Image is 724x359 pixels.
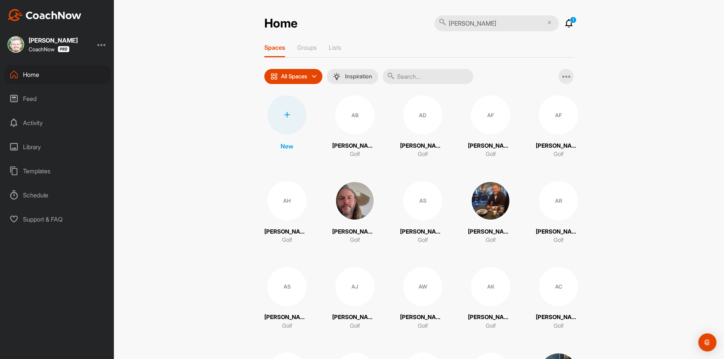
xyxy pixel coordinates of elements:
[332,267,377,330] a: AJ[PERSON_NAME]Golf
[58,46,69,52] img: CoachNow Pro
[333,73,341,80] img: menuIcon
[570,17,577,23] p: 1
[536,95,581,159] a: AF[PERSON_NAME]Golf
[264,313,310,322] p: [PERSON_NAME]
[4,65,110,84] div: Home
[264,228,310,236] p: [PERSON_NAME]
[536,313,581,322] p: [PERSON_NAME]
[267,181,307,220] div: AH
[486,236,496,244] p: Golf
[264,44,285,51] p: Spaces
[471,181,510,220] img: square_0537db405f2860793d61ccc0fadce736.jpg
[418,236,428,244] p: Golf
[29,46,69,52] div: CoachNow
[8,36,24,53] img: square_52163fcad1567382852b888f39f9da3c.jpg
[350,150,360,159] p: Golf
[4,113,110,132] div: Activity
[468,181,513,244] a: [PERSON_NAME]Golf
[281,73,307,79] p: All Spaces
[282,322,292,330] p: Golf
[486,322,496,330] p: Golf
[403,181,442,220] div: AS
[335,267,374,306] div: AJ
[282,236,292,244] p: Golf
[403,95,442,134] div: AD
[539,181,578,220] div: AR
[4,210,110,229] div: Support & FAQ
[329,44,341,51] p: Lists
[281,142,293,151] p: New
[335,95,374,134] div: AB
[400,142,445,150] p: [PERSON_NAME]
[4,89,110,108] div: Feed
[403,267,442,306] div: AW
[29,37,78,43] div: [PERSON_NAME]
[332,95,377,159] a: AB[PERSON_NAME]Golf
[536,181,581,244] a: AR[PERSON_NAME]Golf
[698,333,716,351] div: Open Intercom Messenger
[4,137,110,156] div: Library
[350,236,360,244] p: Golf
[418,150,428,159] p: Golf
[536,267,581,330] a: AC[PERSON_NAME]Golf
[350,322,360,330] p: Golf
[554,150,564,159] p: Golf
[468,228,513,236] p: [PERSON_NAME]
[536,228,581,236] p: [PERSON_NAME]
[539,267,578,306] div: AC
[270,73,278,80] img: icon
[468,142,513,150] p: [PERSON_NAME]
[539,95,578,134] div: AF
[468,267,513,330] a: AK[PERSON_NAME]Golf
[554,236,564,244] p: Golf
[536,142,581,150] p: [PERSON_NAME]
[4,186,110,205] div: Schedule
[554,322,564,330] p: Golf
[264,267,310,330] a: AS[PERSON_NAME]Golf
[267,267,307,306] div: AS
[471,267,510,306] div: AK
[468,313,513,322] p: [PERSON_NAME]
[297,44,317,51] p: Groups
[400,267,445,330] a: AW[PERSON_NAME]Golf
[332,313,377,322] p: [PERSON_NAME]
[332,181,377,244] a: [PERSON_NAME]Golf
[400,228,445,236] p: [PERSON_NAME]
[400,181,445,244] a: AS[PERSON_NAME]Golf
[486,150,496,159] p: Golf
[335,181,374,220] img: square_070bcfb37112b398d0b1e8e92526b093.jpg
[383,69,473,84] input: Search...
[4,162,110,180] div: Templates
[471,95,510,134] div: AF
[418,322,428,330] p: Golf
[332,142,377,150] p: [PERSON_NAME]
[264,16,298,31] h2: Home
[8,9,81,21] img: CoachNow
[468,95,513,159] a: AF[PERSON_NAME]Golf
[332,228,377,236] p: [PERSON_NAME]
[345,73,372,79] p: Inspiration
[400,95,445,159] a: AD[PERSON_NAME]Golf
[400,313,445,322] p: [PERSON_NAME]
[434,15,559,31] input: Search posts, people or spaces...
[264,181,310,244] a: AH[PERSON_NAME]Golf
